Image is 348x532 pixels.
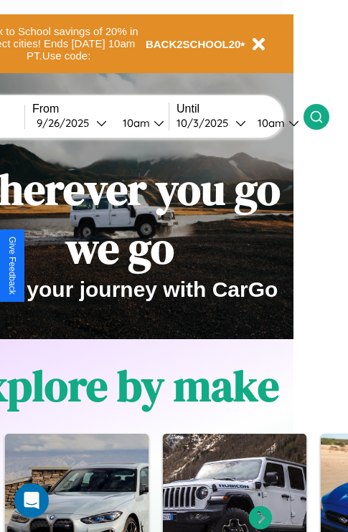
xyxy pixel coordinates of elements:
label: Until [177,103,304,115]
div: 10am [116,116,154,130]
button: 9/26/2025 [32,115,111,130]
button: 10am [246,115,304,130]
b: BACK2SCHOOL20 [146,38,241,50]
div: 10 / 3 / 2025 [177,116,235,130]
div: 9 / 26 / 2025 [37,116,96,130]
div: Give Feedback [7,237,17,295]
div: Open Intercom Messenger [14,483,49,518]
button: 10am [111,115,169,130]
div: 10am [250,116,288,130]
label: From [32,103,169,115]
